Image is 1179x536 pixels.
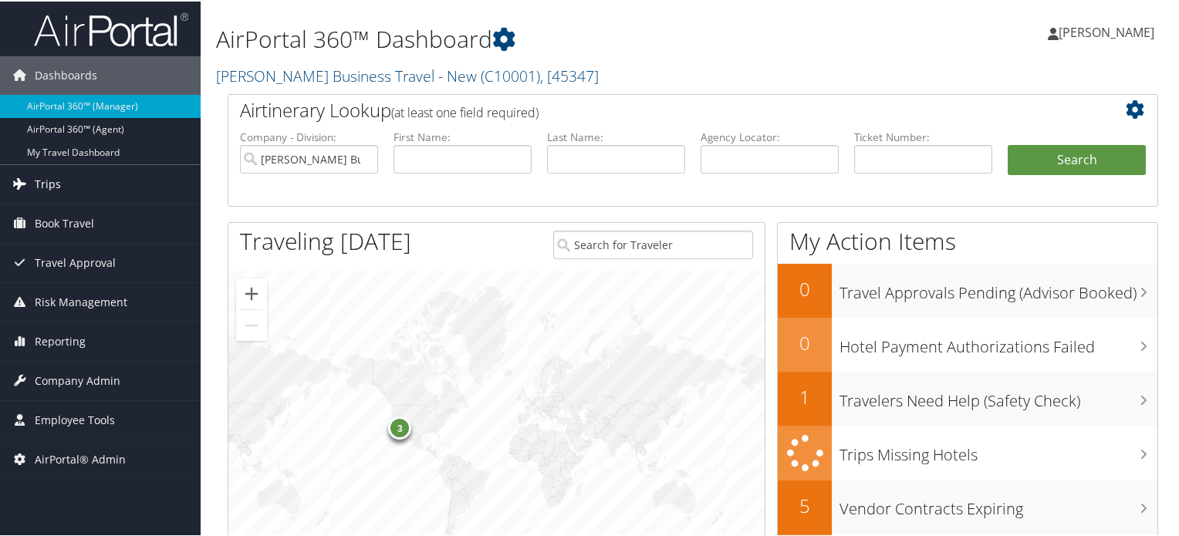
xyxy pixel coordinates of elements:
h2: 0 [778,329,832,355]
span: , [ 45347 ] [540,64,599,85]
label: Last Name: [547,128,685,143]
a: Trips Missing Hotels [778,424,1157,479]
h3: Trips Missing Hotels [839,435,1157,464]
span: Dashboards [35,55,97,93]
label: Agency Locator: [701,128,839,143]
h2: 0 [778,275,832,301]
a: 1Travelers Need Help (Safety Check) [778,370,1157,424]
input: Search for Traveler [553,229,754,258]
button: Search [1008,143,1146,174]
span: (at least one field required) [391,103,539,120]
h3: Vendor Contracts Expiring [839,489,1157,518]
button: Zoom in [236,277,267,308]
a: 0Travel Approvals Pending (Advisor Booked) [778,262,1157,316]
span: Employee Tools [35,399,115,438]
h2: 1 [778,383,832,409]
span: AirPortal® Admin [35,439,126,477]
label: Ticket Number: [854,128,992,143]
span: Travel Approval [35,242,116,281]
h1: Traveling [DATE] [240,224,411,256]
a: 5Vendor Contracts Expiring [778,479,1157,533]
h3: Travel Approvals Pending (Advisor Booked) [839,273,1157,302]
h2: Airtinerary Lookup [240,96,1069,122]
label: First Name: [394,128,532,143]
a: 0Hotel Payment Authorizations Failed [778,316,1157,370]
h2: 5 [778,491,832,517]
img: airportal-logo.png [34,10,188,46]
span: Risk Management [35,281,127,320]
a: [PERSON_NAME] [1048,8,1170,54]
h3: Hotel Payment Authorizations Failed [839,327,1157,356]
span: Book Travel [35,203,94,241]
a: [PERSON_NAME] Business Travel - New [216,64,599,85]
span: Reporting [35,321,86,359]
h1: AirPortal 360™ Dashboard [216,22,852,54]
span: [PERSON_NAME] [1059,22,1154,39]
button: Zoom out [236,308,267,339]
h1: My Action Items [778,224,1157,256]
span: Company Admin [35,360,120,399]
label: Company - Division: [240,128,378,143]
h3: Travelers Need Help (Safety Check) [839,381,1157,410]
span: ( C10001 ) [481,64,540,85]
span: Trips [35,163,61,202]
div: 3 [388,414,411,437]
